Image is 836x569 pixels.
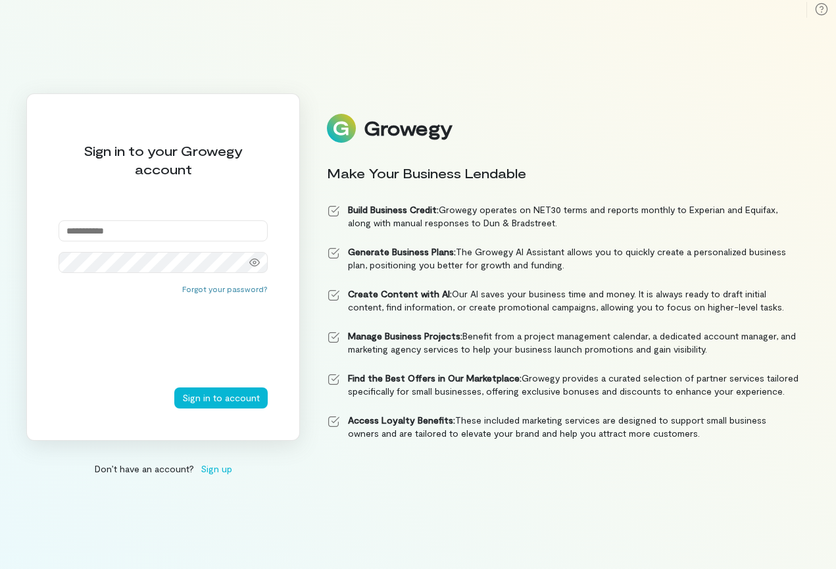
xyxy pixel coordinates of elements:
[327,330,799,356] li: Benefit from a project management calendar, a dedicated account manager, and marketing agency ser...
[327,164,799,182] div: Make Your Business Lendable
[327,414,799,440] li: These included marketing services are designed to support small business owners and are tailored ...
[348,414,455,426] strong: Access Loyalty Benefits:
[327,245,799,272] li: The Growegy AI Assistant allows you to quickly create a personalized business plan, positioning y...
[174,387,268,408] button: Sign in to account
[348,288,452,299] strong: Create Content with AI:
[348,204,439,215] strong: Build Business Credit:
[26,462,300,476] div: Don’t have an account?
[201,462,232,476] span: Sign up
[327,203,799,230] li: Growegy operates on NET30 terms and reports monthly to Experian and Equifax, along with manual re...
[364,117,452,139] div: Growegy
[327,287,799,314] li: Our AI saves your business time and money. It is always ready to draft initial content, find info...
[348,330,462,341] strong: Manage Business Projects:
[348,372,522,383] strong: Find the Best Offers in Our Marketplace:
[327,372,799,398] li: Growegy provides a curated selection of partner services tailored specifically for small business...
[348,246,456,257] strong: Generate Business Plans:
[182,284,268,294] button: Forgot your password?
[327,114,356,143] img: Logo
[59,141,268,178] div: Sign in to your Growegy account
